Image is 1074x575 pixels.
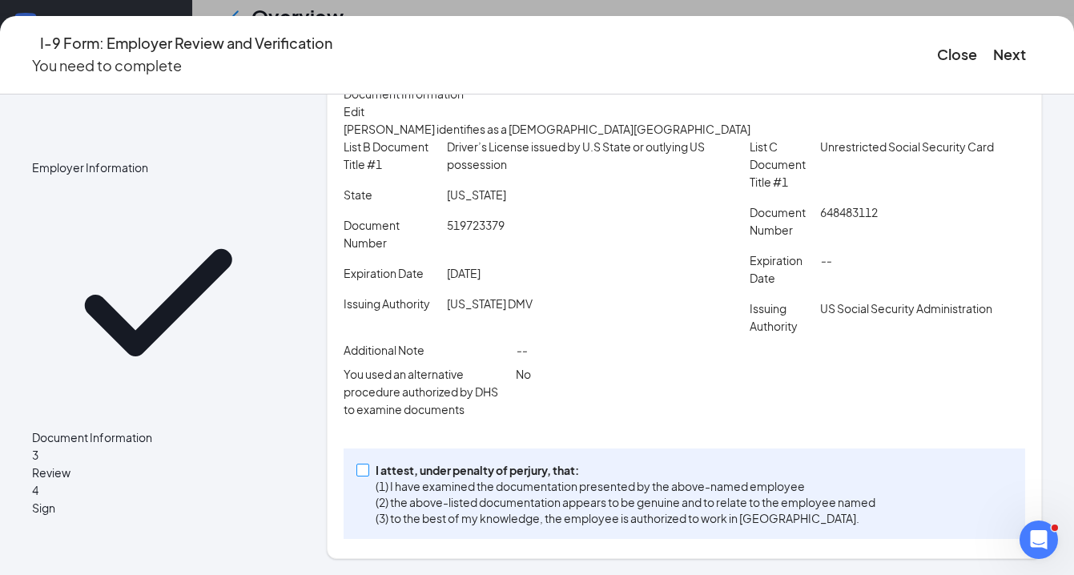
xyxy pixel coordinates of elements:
p: List B Document Title #1 [344,138,440,173]
p: You need to complete [32,54,332,77]
p: Expiration Date [750,251,814,287]
span: 648483112 [820,205,878,219]
span: [PERSON_NAME] identifies as a [DEMOGRAPHIC_DATA][GEOGRAPHIC_DATA] [344,122,750,136]
span: Review [32,464,284,481]
span: [US_STATE] DMV [447,296,533,311]
p: Edit [344,103,1025,120]
span: Unrestricted Social Security Card [820,139,994,154]
span: -- [820,253,831,267]
button: Close [937,43,977,66]
p: Document Number [750,203,814,239]
p: I attest, under penalty of perjury, that: [376,462,875,478]
p: You used an alternative procedure authorized by DHS to examine documents [344,365,509,418]
p: List C Document Title #1 [750,138,814,191]
span: Driver’s License issued by U.S State or outlying US possession [447,139,705,171]
p: (3) to the best of my knowledge, the employee is authorized to work in [GEOGRAPHIC_DATA]. [376,510,875,526]
span: [DATE] [447,266,481,280]
span: Document Information [344,86,464,101]
p: Issuing Authority [344,295,440,312]
span: 4 [32,483,38,497]
span: Document Information [32,428,284,446]
h4: I-9 Form: Employer Review and Verification [40,32,332,54]
button: Next [993,43,1026,66]
p: Additional Note [344,341,509,359]
span: No [516,367,531,381]
span: Sign [32,499,284,517]
p: Document Number [344,216,440,251]
p: Issuing Authority [750,300,814,335]
p: State [344,186,440,203]
p: (1) I have examined the documentation presented by the above-named employee [376,478,875,494]
iframe: Intercom live chat [1020,521,1058,559]
p: (2) the above-listed documentation appears to be genuine and to relate to the employee named [376,494,875,510]
p: Expiration Date [344,264,440,282]
span: [US_STATE] [447,187,506,202]
span: Employer Information [32,159,284,176]
span: -- [516,343,527,357]
svg: Checkmark [32,176,284,428]
span: US Social Security Administration [820,301,992,316]
span: 519723379 [447,218,505,232]
span: 3 [32,448,38,462]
